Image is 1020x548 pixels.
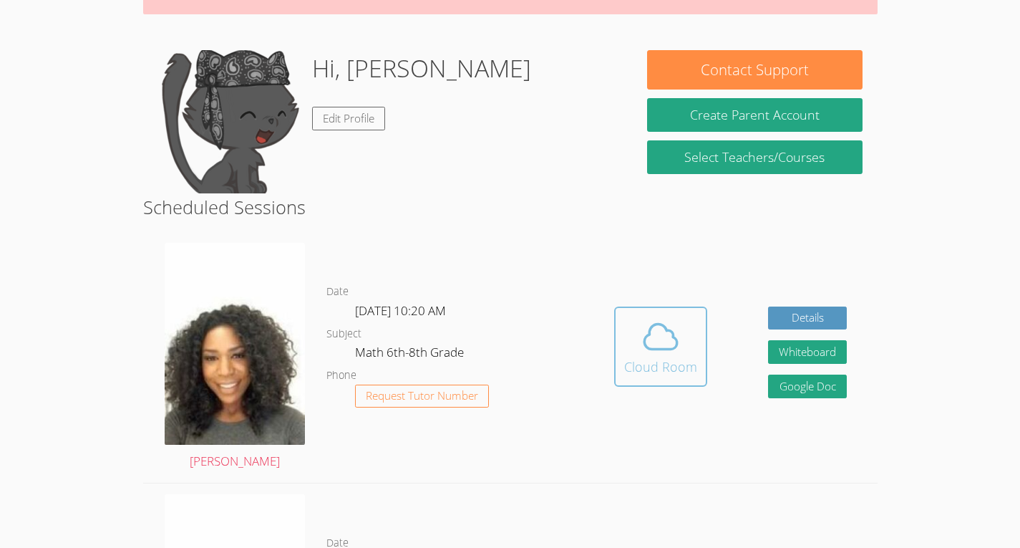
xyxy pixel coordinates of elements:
button: Whiteboard [768,340,847,364]
button: Create Parent Account [647,98,863,132]
button: Request Tutor Number [355,385,489,408]
a: Edit Profile [312,107,385,130]
button: Cloud Room [614,307,707,387]
dt: Subject [326,325,361,343]
dt: Phone [326,367,356,385]
span: Request Tutor Number [366,390,478,401]
div: Cloud Room [624,357,697,377]
img: default.png [157,50,301,193]
dd: Math 6th-8th Grade [355,342,467,367]
h2: Scheduled Sessions [143,193,878,221]
img: avatar.png [165,243,306,445]
button: Contact Support [647,50,863,90]
dt: Date [326,283,349,301]
a: Details [768,307,847,330]
h1: Hi, [PERSON_NAME] [312,50,531,87]
a: [PERSON_NAME] [165,243,306,472]
a: Select Teachers/Courses [647,140,863,174]
a: Google Doc [768,375,847,398]
span: [DATE] 10:20 AM [355,302,446,319]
